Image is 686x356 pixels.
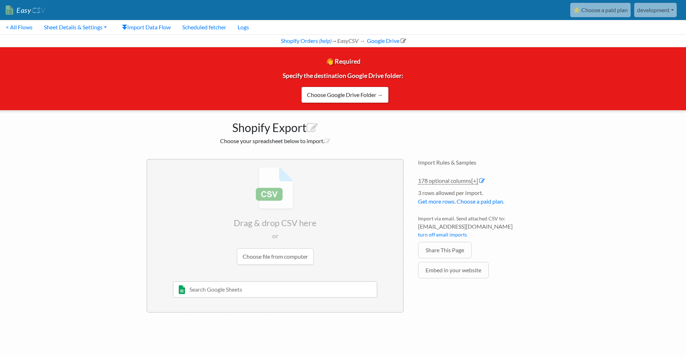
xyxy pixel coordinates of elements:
[418,215,540,242] li: Import via email. Send attached CSV to:
[418,189,540,209] li: 3 rows allowed per import.
[471,177,478,184] span: [+]
[173,281,378,298] input: Search Google Sheets
[31,6,45,15] span: CSV
[301,87,389,103] a: Choose Google Drive Folder →
[177,20,232,34] a: Scheduled fetcher
[634,3,677,17] a: development
[6,3,45,18] a: EasyCSV
[418,198,504,205] a: Get more rows. Choose a paid plan.
[418,159,540,166] h4: Import Rules & Samples
[418,222,540,231] span: [EMAIL_ADDRESS][DOMAIN_NAME]
[418,231,467,238] a: turn off email imports
[232,20,255,34] a: Logs
[418,177,478,185] a: 178 optional columns[+]
[283,58,403,96] span: 👋 Required Specify the destination Google Drive folder:
[146,117,404,135] h1: Shopify Export
[319,38,332,44] a: (help)
[337,37,365,44] i: EasyCSV →
[146,137,404,144] h2: Choose your spreadsheet below to import.
[116,20,177,34] a: Import Data Flow
[38,20,113,34] a: Sheet Details & Settings
[418,262,489,278] a: Embed in your website
[366,37,406,44] a: Google Drive
[418,242,472,258] a: Share This Page
[280,37,318,44] a: Shopify Orders
[570,3,631,17] a: ⭐ Choose a paid plan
